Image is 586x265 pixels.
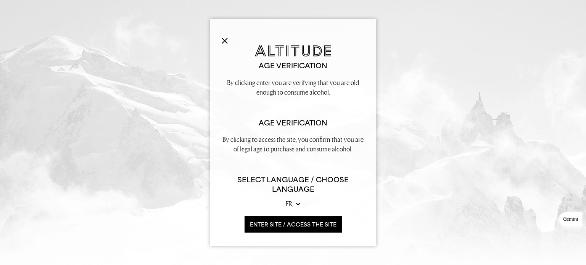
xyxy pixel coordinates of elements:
font: Age verification [259,119,327,127]
font: By clicking to access the site, you confirm that you are of legal age to purchase and consume alc... [222,135,364,153]
font: Select Language / Choose language [237,175,349,193]
font: ENTER SITE / access the site [250,221,336,228]
font: Gemini [563,215,578,222]
img: Close [222,38,228,44]
img: Altitude Gin [255,45,331,56]
font: Age verification [259,61,327,70]
button: ENTER SITE / access the site [245,216,342,233]
font: By clicking enter you are verifying that you are old enough to consume alcohol. [227,78,359,96]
